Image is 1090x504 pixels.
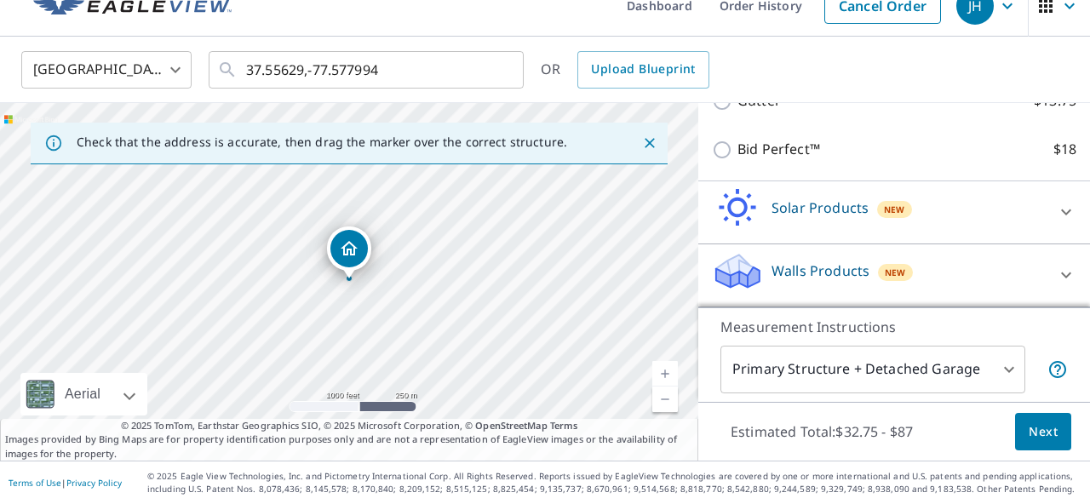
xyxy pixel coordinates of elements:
[1029,421,1058,443] span: Next
[246,46,489,94] input: Search by address or latitude-longitude
[720,317,1068,337] p: Measurement Instructions
[717,413,926,450] p: Estimated Total: $32.75 - $87
[66,477,122,489] a: Privacy Policy
[1047,359,1068,380] span: Your report will include the primary structure and a detached garage if one exists.
[712,188,1076,237] div: Solar ProductsNew
[591,59,695,80] span: Upload Blueprint
[1053,139,1076,160] p: $18
[475,419,547,432] a: OpenStreetMap
[550,419,578,432] a: Terms
[884,203,905,216] span: New
[121,419,578,433] span: © 2025 TomTom, Earthstar Geographics SIO, © 2025 Microsoft Corporation, ©
[652,387,678,412] a: Current Level 15, Zoom Out
[639,132,661,154] button: Close
[885,266,906,279] span: New
[737,139,820,160] p: Bid Perfect™
[9,477,61,489] a: Terms of Use
[60,373,106,415] div: Aerial
[147,470,1081,495] p: © 2025 Eagle View Technologies, Inc. and Pictometry International Corp. All Rights Reserved. Repo...
[77,135,567,150] p: Check that the address is accurate, then drag the marker over the correct structure.
[712,251,1076,300] div: Walls ProductsNew
[21,46,192,94] div: [GEOGRAPHIC_DATA]
[772,198,869,218] p: Solar Products
[772,261,869,281] p: Walls Products
[577,51,708,89] a: Upload Blueprint
[1015,413,1071,451] button: Next
[541,51,709,89] div: OR
[327,226,371,279] div: Dropped pin, building 1, Residential property, 4460 Cheyenne Rd Richmond, VA 23235
[9,478,122,488] p: |
[20,373,147,415] div: Aerial
[652,361,678,387] a: Current Level 15, Zoom In
[720,346,1025,393] div: Primary Structure + Detached Garage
